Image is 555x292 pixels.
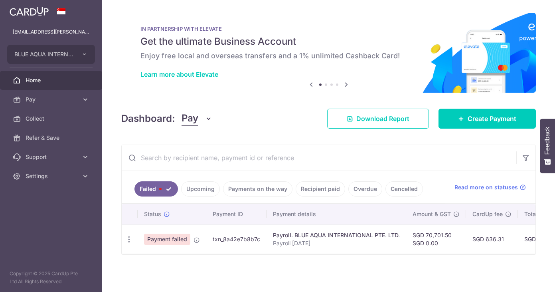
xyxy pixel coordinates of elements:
td: txn_8a42e7b8b7c [206,224,267,254]
span: Create Payment [468,114,516,123]
a: Learn more about Elevate [140,70,218,78]
a: Create Payment [438,109,536,129]
a: Failed [134,181,178,197]
h4: Dashboard: [121,111,175,126]
span: Status [144,210,161,218]
p: Payroll [DATE] [273,239,400,247]
th: Payment details [267,204,406,224]
td: SGD 70,701.50 SGD 0.00 [406,224,466,254]
a: Upcoming [181,181,220,197]
span: Amount & GST [413,210,451,218]
span: Total amt. [524,210,551,218]
span: Feedback [544,127,551,155]
span: Pay [182,111,198,126]
th: Payment ID [206,204,267,224]
a: Download Report [327,109,429,129]
span: Settings [26,172,78,180]
span: Support [26,153,78,161]
span: CardUp fee [472,210,503,218]
a: Read more on statuses [454,183,526,191]
span: BLUE AQUA INTERNATIONAL PTE. LTD. [14,50,73,58]
button: Pay [182,111,212,126]
button: BLUE AQUA INTERNATIONAL PTE. LTD. [7,45,95,64]
h6: Enjoy free local and overseas transfers and a 1% unlimited Cashback Card! [140,51,517,61]
p: IN PARTNERSHIP WITH ELEVATE [140,26,517,32]
a: Cancelled [385,181,423,197]
td: SGD 636.31 [466,224,518,254]
span: Read more on statuses [454,183,518,191]
span: Collect [26,115,78,123]
a: Payments on the way [223,181,292,197]
a: Overdue [348,181,382,197]
span: Pay [26,95,78,103]
span: Download Report [356,114,409,123]
p: [EMAIL_ADDRESS][PERSON_NAME][DOMAIN_NAME] [13,28,89,36]
img: CardUp [10,6,49,16]
h5: Get the ultimate Business Account [140,35,517,48]
input: Search by recipient name, payment id or reference [122,145,516,171]
span: Home [26,76,78,84]
img: Renovation banner [121,13,536,93]
div: Payroll. BLUE AQUA INTERNATIONAL PTE. LTD. [273,231,400,239]
button: Feedback - Show survey [540,119,555,173]
a: Recipient paid [296,181,345,197]
span: Refer & Save [26,134,78,142]
span: Payment failed [144,234,190,245]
